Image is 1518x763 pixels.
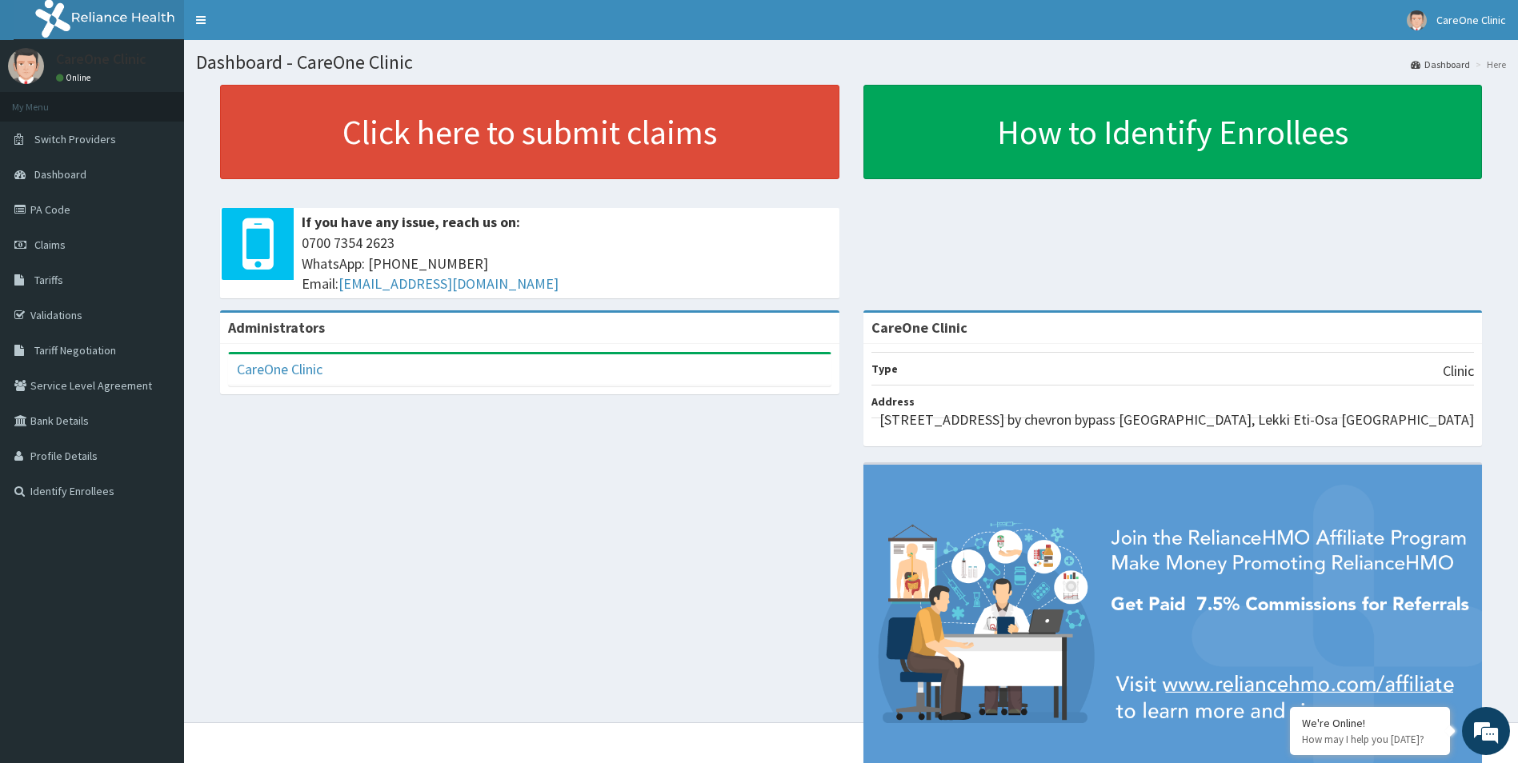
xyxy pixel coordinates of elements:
p: How may I help you today? [1302,733,1438,746]
span: 0700 7354 2623 WhatsApp: [PHONE_NUMBER] Email: [302,233,831,294]
p: CareOne Clinic [56,52,146,66]
p: Clinic [1443,361,1474,381]
li: Here [1472,58,1506,71]
a: Dashboard [1411,58,1470,71]
div: We're Online! [1302,716,1438,730]
a: Click here to submit claims [220,85,839,179]
span: Tariff Negotiation [34,343,116,358]
a: Online [56,72,94,83]
img: User Image [8,48,44,84]
h1: Dashboard - CareOne Clinic [196,52,1506,73]
b: Type [871,362,898,376]
span: Dashboard [34,167,86,182]
span: Switch Providers [34,132,116,146]
a: How to Identify Enrollees [863,85,1483,179]
b: If you have any issue, reach us on: [302,213,520,231]
strong: CareOne Clinic [871,318,967,337]
b: Administrators [228,318,325,337]
span: Tariffs [34,273,63,287]
a: [EMAIL_ADDRESS][DOMAIN_NAME] [338,274,559,293]
p: [STREET_ADDRESS] by chevron bypass [GEOGRAPHIC_DATA], Lekki Eti-Osa [GEOGRAPHIC_DATA] [879,409,1474,430]
a: CareOne Clinic [237,360,322,378]
span: Claims [34,238,66,252]
span: CareOne Clinic [1436,13,1506,27]
img: User Image [1407,10,1427,30]
b: Address [871,394,915,409]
